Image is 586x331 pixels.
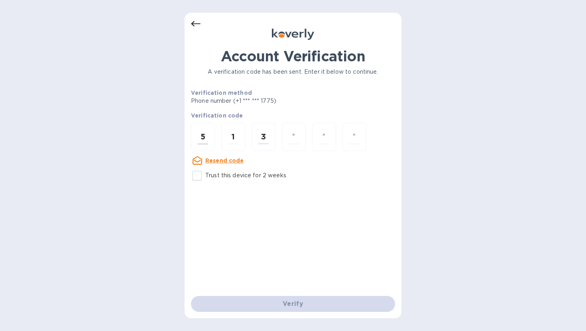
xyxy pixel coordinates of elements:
[191,112,395,119] p: Verification code
[205,171,286,180] p: Trust this device for 2 weeks
[191,90,252,96] b: Verification method
[191,68,395,76] p: A verification code has been sent. Enter it below to continue.
[205,157,244,164] u: Resend code
[191,48,395,65] h1: Account Verification
[191,97,337,105] p: Phone number (+1 *** *** 1775)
